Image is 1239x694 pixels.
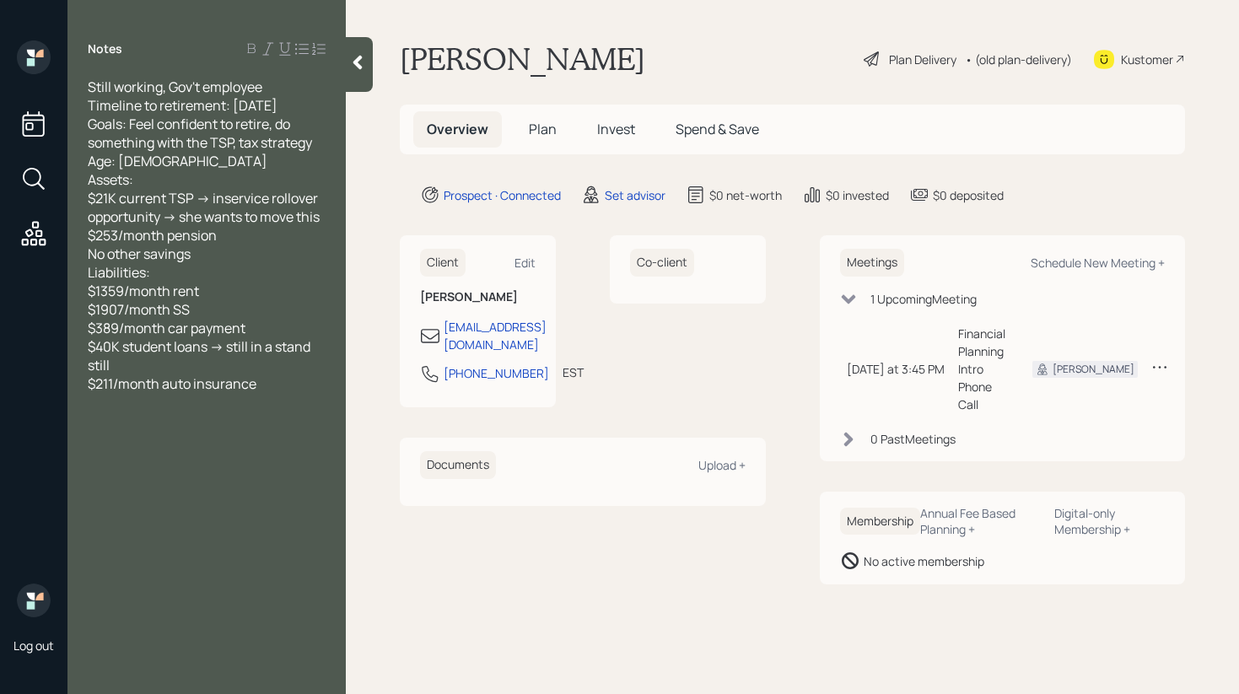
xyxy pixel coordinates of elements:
[840,508,920,535] h6: Membership
[13,638,54,654] div: Log out
[88,115,312,152] span: Goals: Feel confident to retire, do something with the TSP, tax strategy
[889,51,956,68] div: Plan Delivery
[400,40,645,78] h1: [PERSON_NAME]
[88,152,267,170] span: Age: [DEMOGRAPHIC_DATA]
[529,120,557,138] span: Plan
[698,457,746,473] div: Upload +
[1121,51,1173,68] div: Kustomer
[1031,255,1165,271] div: Schedule New Meeting +
[864,552,984,570] div: No active membership
[676,120,759,138] span: Spend & Save
[420,451,496,479] h6: Documents
[933,186,1004,204] div: $0 deposited
[420,249,466,277] h6: Client
[840,249,904,277] h6: Meetings
[870,290,977,308] div: 1 Upcoming Meeting
[88,300,190,319] span: $1907/month SS
[444,186,561,204] div: Prospect · Connected
[514,255,536,271] div: Edit
[563,363,584,381] div: EST
[88,282,199,300] span: $1359/month rent
[444,364,549,382] div: [PHONE_NUMBER]
[444,318,547,353] div: [EMAIL_ADDRESS][DOMAIN_NAME]
[1053,362,1134,377] div: [PERSON_NAME]
[965,51,1072,68] div: • (old plan-delivery)
[88,226,217,245] span: $253/month pension
[958,325,1005,413] div: Financial Planning Intro Phone Call
[88,374,256,393] span: $211/month auto insurance
[420,290,536,304] h6: [PERSON_NAME]
[88,189,321,226] span: $21K current TSP -> inservice rollover opportunity -> she wants to move this
[88,319,245,337] span: $389/month car payment
[88,40,122,57] label: Notes
[597,120,635,138] span: Invest
[870,430,956,448] div: 0 Past Meeting s
[88,96,277,115] span: Timeline to retirement: [DATE]
[1054,505,1165,537] div: Digital-only Membership +
[88,337,313,374] span: $40K student loans -> still in a stand still
[605,186,665,204] div: Set advisor
[17,584,51,617] img: retirable_logo.png
[88,170,133,189] span: Assets:
[630,249,694,277] h6: Co-client
[88,263,150,282] span: Liabilities:
[88,245,191,263] span: No other savings
[826,186,889,204] div: $0 invested
[427,120,488,138] span: Overview
[847,360,945,378] div: [DATE] at 3:45 PM
[88,78,262,96] span: Still working, Gov't employee
[920,505,1042,537] div: Annual Fee Based Planning +
[709,186,782,204] div: $0 net-worth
